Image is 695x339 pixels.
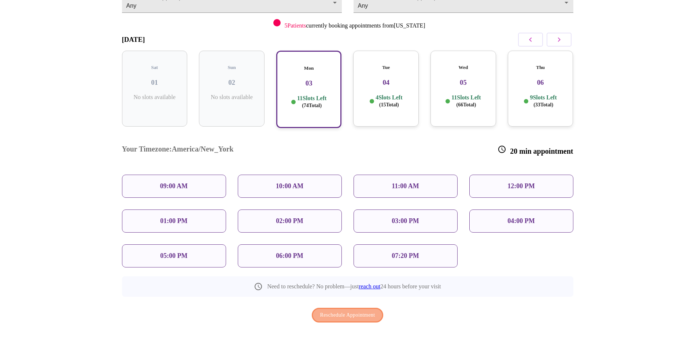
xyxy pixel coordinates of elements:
[122,145,234,156] h3: Your Timezone: America/New_York
[392,217,419,225] p: 03:00 PM
[359,283,380,289] a: reach out
[128,79,182,87] h3: 01
[456,102,476,107] span: ( 66 Total)
[205,94,259,101] p: No slots available
[514,79,568,87] h3: 06
[498,145,573,156] h3: 20 min appointment
[283,65,335,71] h5: Mon
[276,182,304,190] p: 10:00 AM
[128,65,182,70] h5: Sat
[392,182,419,190] p: 11:00 AM
[376,94,402,108] p: 4 Slots Left
[359,65,413,70] h5: Tue
[205,79,259,87] h3: 02
[392,252,419,260] p: 07:20 PM
[451,94,481,108] p: 11 Slots Left
[205,65,259,70] h5: Sun
[533,102,553,107] span: ( 33 Total)
[514,65,568,70] h5: Thu
[122,36,145,44] h3: [DATE]
[276,252,303,260] p: 06:00 PM
[276,217,303,225] p: 02:00 PM
[530,94,557,108] p: 9 Slots Left
[160,182,188,190] p: 09:00 AM
[312,308,384,323] button: Reschedule Appointment
[436,65,490,70] h5: Wed
[284,22,425,29] p: currently booking appointments from [US_STATE]
[297,95,326,109] p: 11 Slots Left
[359,79,413,87] h3: 04
[379,102,399,107] span: ( 15 Total)
[160,217,187,225] p: 01:00 PM
[128,94,182,101] p: No slots available
[436,79,490,87] h3: 05
[302,103,322,108] span: ( 74 Total)
[507,217,535,225] p: 04:00 PM
[507,182,535,190] p: 12:00 PM
[283,79,335,87] h3: 03
[160,252,187,260] p: 05:00 PM
[320,311,375,320] span: Reschedule Appointment
[267,283,441,290] p: Need to reschedule? No problem—just 24 hours before your visit
[284,22,306,29] span: 5 Patients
